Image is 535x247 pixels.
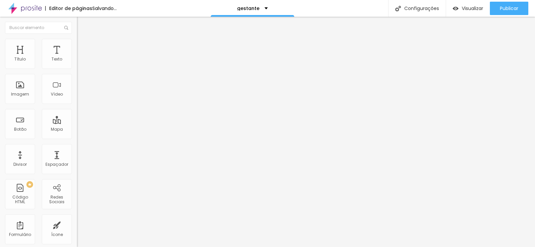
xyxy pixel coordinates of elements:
img: Icone [395,6,401,11]
div: Vídeo [51,92,63,97]
p: gestante [237,6,259,11]
div: Espaçador [45,162,68,167]
iframe: Editor [77,17,535,247]
div: Imagem [11,92,29,97]
button: Visualizar [446,2,490,15]
div: Botão [14,127,26,132]
img: view-1.svg [453,6,458,11]
div: Ícone [51,232,63,237]
span: Visualizar [462,6,483,11]
img: Icone [64,26,68,30]
div: Formulário [9,232,31,237]
input: Buscar elemento [5,22,72,34]
div: Código HTML [7,195,33,205]
div: Divisor [13,162,27,167]
div: Título [14,57,26,61]
div: Salvando... [92,6,117,11]
div: Redes Sociais [43,195,70,205]
div: Editor de páginas [45,6,92,11]
span: Publicar [500,6,518,11]
div: Mapa [51,127,63,132]
button: Publicar [490,2,528,15]
div: Texto [51,57,62,61]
